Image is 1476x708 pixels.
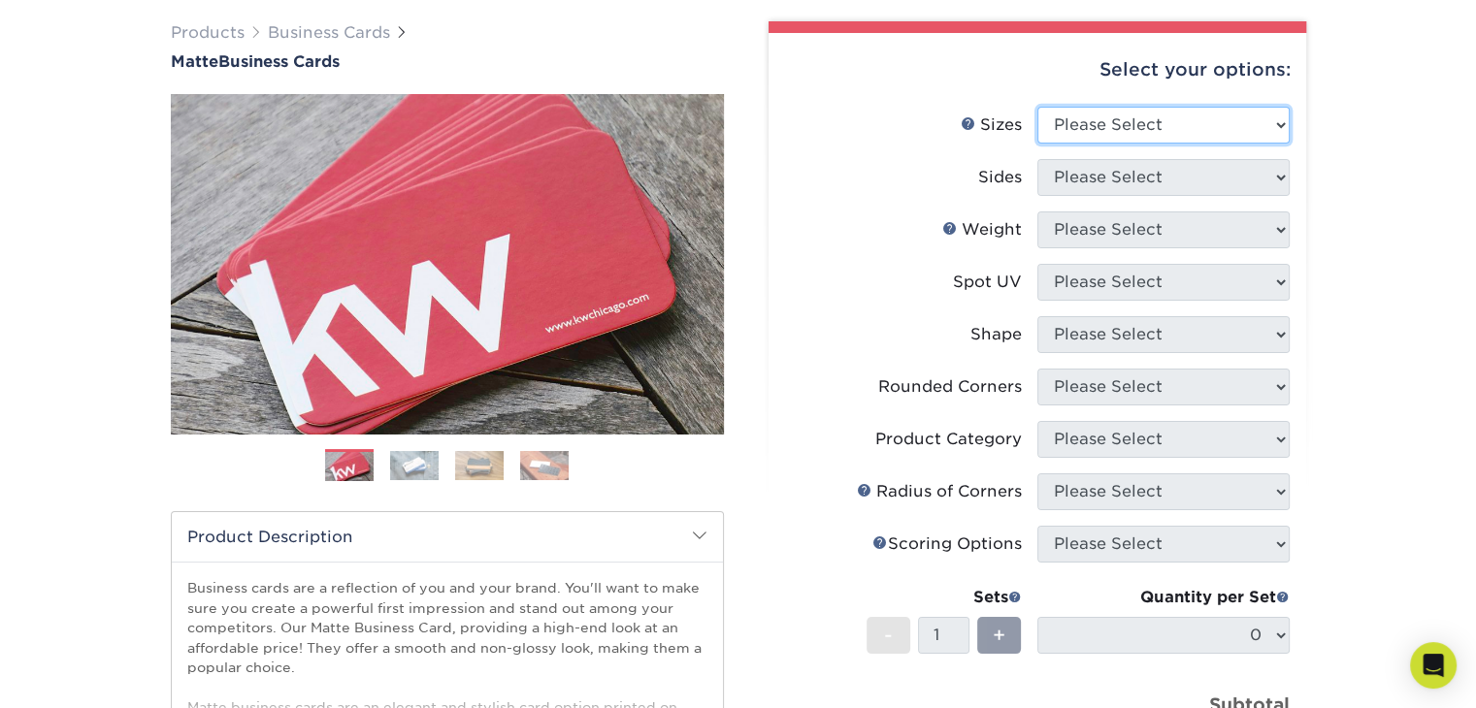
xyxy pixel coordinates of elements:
[970,323,1022,346] div: Shape
[171,23,245,42] a: Products
[455,451,504,480] img: Business Cards 03
[172,512,723,562] h2: Product Description
[872,532,1022,556] div: Scoring Options
[875,428,1022,451] div: Product Category
[878,375,1022,399] div: Rounded Corners
[390,451,439,480] img: Business Cards 02
[857,480,1022,503] div: Radius of Corners
[978,166,1022,189] div: Sides
[520,451,569,480] img: Business Cards 04
[1410,642,1457,689] div: Open Intercom Messenger
[953,271,1022,294] div: Spot UV
[942,218,1022,241] div: Weight
[171,52,724,71] a: MatteBusiness Cards
[1037,586,1290,609] div: Quantity per Set
[993,621,1005,650] span: +
[884,621,893,650] span: -
[867,586,1022,609] div: Sets
[171,52,218,71] span: Matte
[268,23,390,42] a: Business Cards
[325,442,374,491] img: Business Cards 01
[784,33,1291,107] div: Select your options:
[171,52,724,71] h1: Business Cards
[961,113,1022,137] div: Sizes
